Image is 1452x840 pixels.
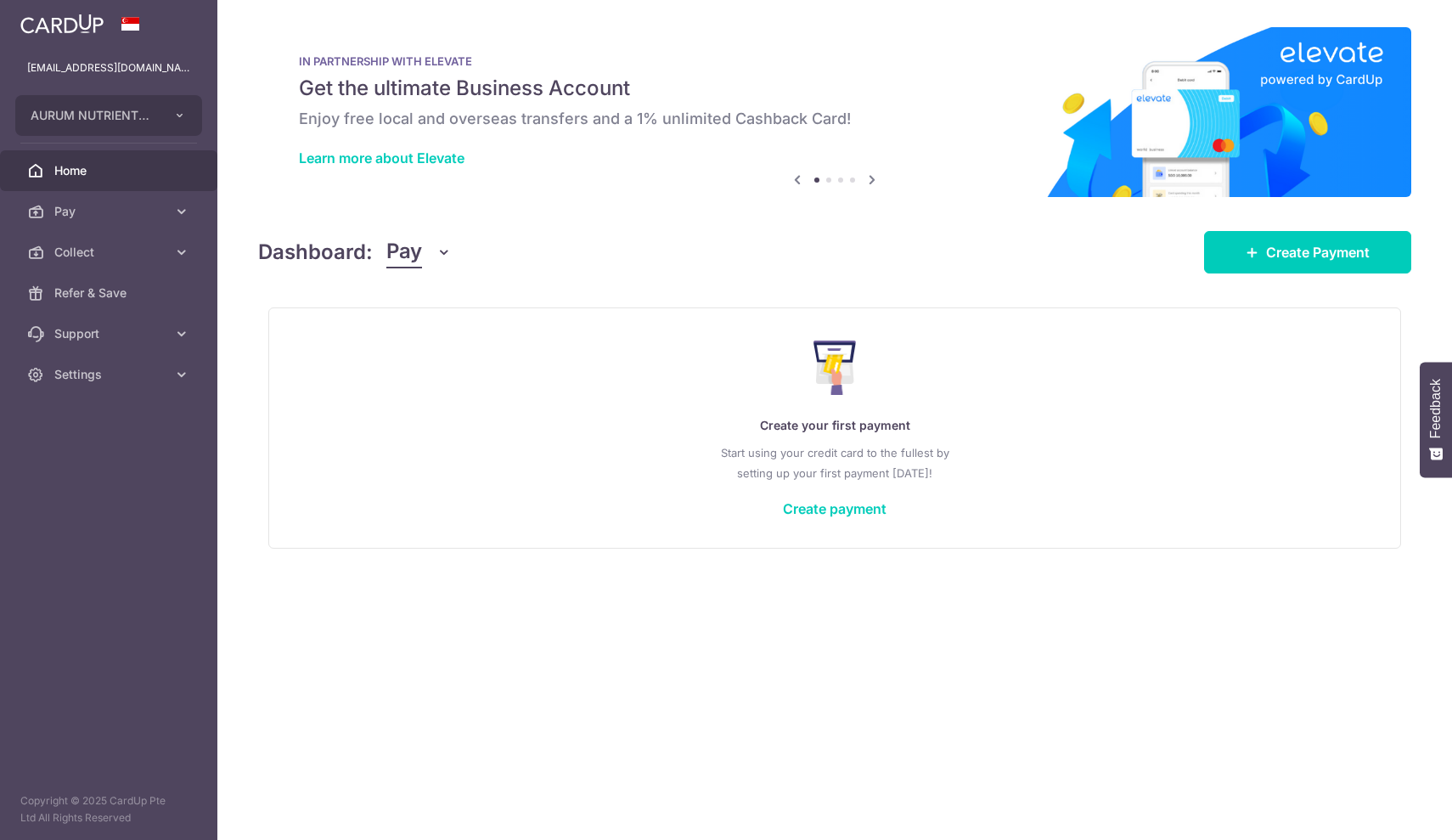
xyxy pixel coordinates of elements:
[20,14,104,34] img: CardUp
[1266,242,1370,262] span: Create Payment
[1420,362,1452,477] button: Feedback - Show survey
[386,236,452,268] button: Pay
[299,149,464,166] a: Learn more about Elevate
[54,366,166,383] span: Settings
[54,285,166,302] span: Refer & Save
[303,415,1366,436] p: Create your first payment
[299,75,1370,102] h5: Get the ultimate Business Account
[1204,231,1411,273] a: Create Payment
[27,59,190,76] p: [EMAIL_ADDRESS][DOMAIN_NAME]
[15,95,202,136] button: AURUM NUTRIENTS PTE. LTD.
[258,237,373,268] h4: Dashboard:
[54,203,166,220] span: Pay
[783,500,886,517] a: Create payment
[258,27,1411,197] img: Renovation banner
[299,54,1370,68] p: IN PARTNERSHIP WITH ELEVATE
[31,107,156,124] span: AURUM NUTRIENTS PTE. LTD.
[303,443,1366,483] p: Start using your credit card to the fullest by setting up your first payment [DATE]!
[386,236,422,268] span: Pay
[54,244,166,261] span: Collect
[54,162,166,179] span: Home
[813,341,857,395] img: Make Payment
[54,325,166,342] span: Support
[1428,379,1444,438] span: Feedback
[299,109,1370,129] h6: Enjoy free local and overseas transfers and a 1% unlimited Cashback Card!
